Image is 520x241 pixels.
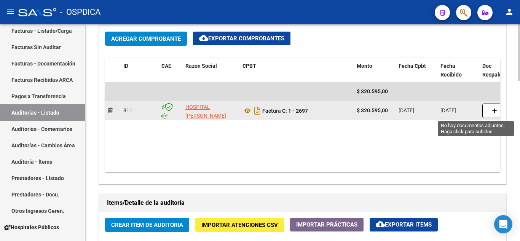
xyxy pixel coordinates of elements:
[357,88,388,94] span: $ 320.595,00
[354,58,396,83] datatable-header-cell: Monto
[399,63,426,69] span: Fecha Cpbt
[399,107,414,113] span: [DATE]
[376,221,432,228] span: Exportar Items
[158,58,182,83] datatable-header-cell: CAE
[4,223,59,231] span: Hospitales Públicos
[161,63,171,69] span: CAE
[370,218,438,231] button: Exportar Items
[185,63,217,69] span: Razon Social
[290,218,364,231] button: Importar Prácticas
[440,107,456,113] span: [DATE]
[105,32,187,46] button: Agregar Comprobante
[357,107,388,113] strong: $ 320.595,00
[296,221,357,228] span: Importar Prácticas
[242,63,256,69] span: CPBT
[199,35,284,42] span: Exportar Comprobantes
[482,63,517,78] span: Doc Respaldatoria
[505,7,514,16] mat-icon: person
[396,58,437,83] datatable-header-cell: Fecha Cpbt
[494,215,512,233] div: Open Intercom Messenger
[123,63,128,69] span: ID
[195,218,284,232] button: Importar Atenciones CSV
[120,58,158,83] datatable-header-cell: ID
[182,58,239,83] datatable-header-cell: Razon Social
[201,222,278,228] span: Importar Atenciones CSV
[376,220,385,229] mat-icon: cloud_download
[185,104,226,119] span: HOSPITAL [PERSON_NAME]
[111,222,183,228] span: Crear Item de Auditoria
[123,107,132,113] span: 811
[111,35,181,42] span: Agregar Comprobante
[357,63,372,69] span: Monto
[252,105,262,117] i: Descargar documento
[105,218,189,232] button: Crear Item de Auditoria
[6,7,15,16] mat-icon: menu
[239,58,354,83] datatable-header-cell: CPBT
[199,34,208,43] mat-icon: cloud_download
[440,63,462,78] span: Fecha Recibido
[437,58,479,83] datatable-header-cell: Fecha Recibido
[60,4,100,21] span: - OSPDICA
[107,197,498,209] h1: Items/Detalle de la auditoría
[193,32,290,45] button: Exportar Comprobantes
[262,108,308,114] strong: Factura C: 1 - 2697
